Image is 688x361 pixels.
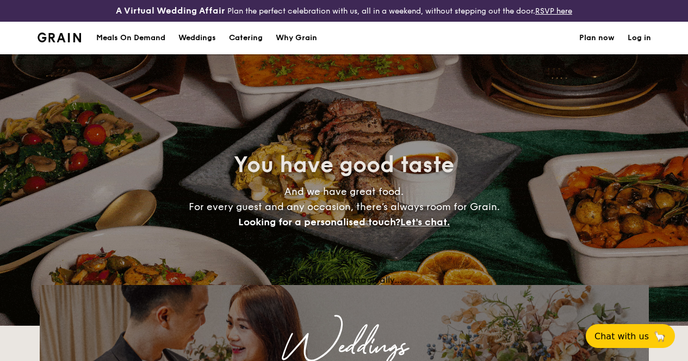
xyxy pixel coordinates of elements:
[172,22,222,54] a: Weddings
[535,7,572,16] a: RSVP here
[269,22,324,54] a: Why Grain
[400,216,450,228] span: Let's chat.
[222,22,269,54] a: Catering
[38,33,82,42] a: Logotype
[178,22,216,54] div: Weddings
[229,22,263,54] h1: Catering
[653,330,666,343] span: 🦙
[40,275,649,285] div: Loading menus magically...
[116,4,225,17] h4: A Virtual Wedding Affair
[586,324,675,348] button: Chat with us🦙
[115,4,573,17] div: Plan the perfect celebration with us, all in a weekend, without stepping out the door.
[579,22,615,54] a: Plan now
[594,331,649,341] span: Chat with us
[135,337,553,357] div: Weddings
[628,22,651,54] a: Log in
[38,33,82,42] img: Grain
[96,22,165,54] div: Meals On Demand
[90,22,172,54] a: Meals On Demand
[276,22,317,54] div: Why Grain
